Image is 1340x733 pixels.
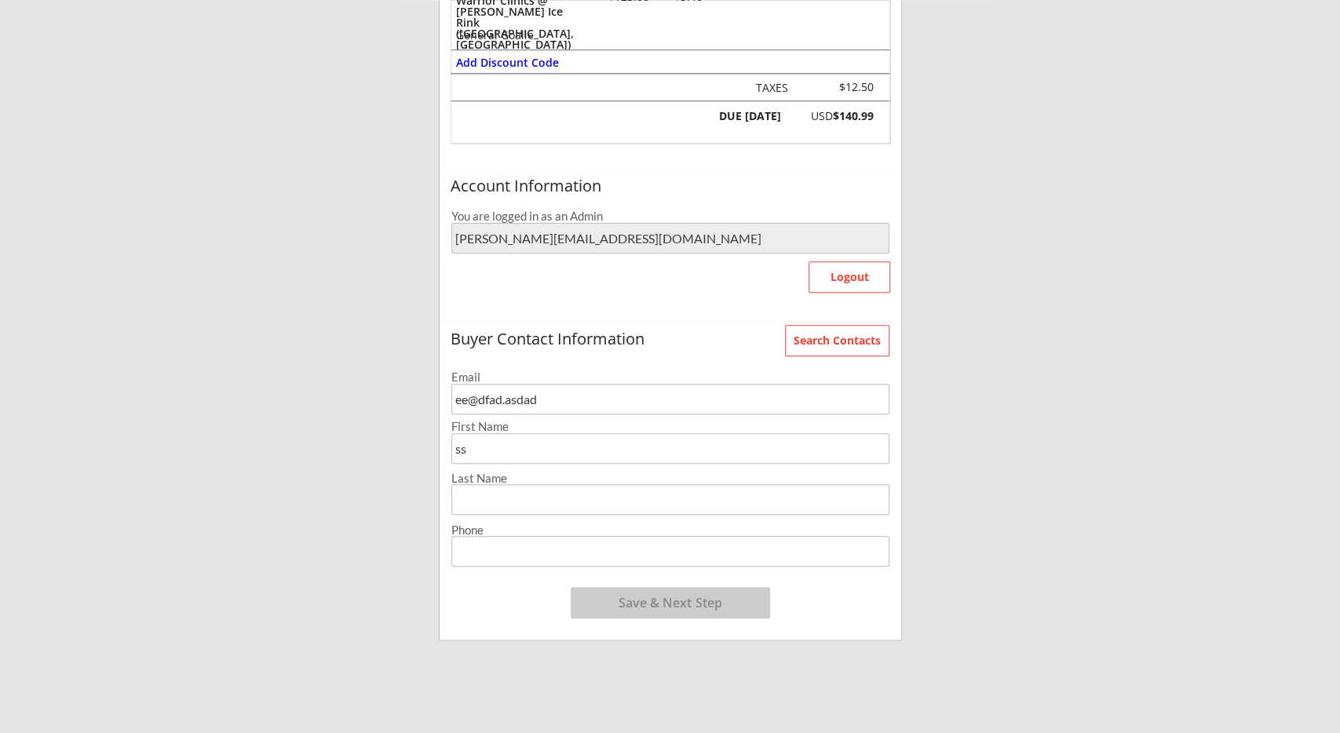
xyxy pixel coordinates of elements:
div: Last Name [451,472,889,484]
div: You are logged in as an Admin [451,210,890,222]
div: USD [789,111,873,122]
div: Phone [451,524,889,536]
div: Taxes not charged on the fee [749,82,787,94]
button: Logout [809,261,890,293]
button: Search Contacts [785,325,889,356]
div: DUE [DATE] [715,111,780,122]
div: First Name [451,421,889,432]
div: Account Information [451,177,890,195]
div: Taxes not charged on the fee [791,79,873,95]
div: $12.50 [791,79,873,95]
div: TAXES [749,82,787,93]
strong: $140.99 [832,108,873,123]
div: Email [451,371,889,383]
div: Add Discount Code [456,57,560,68]
div: Buyer Contact Information [451,330,890,348]
button: Save & Next Step [571,587,770,618]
